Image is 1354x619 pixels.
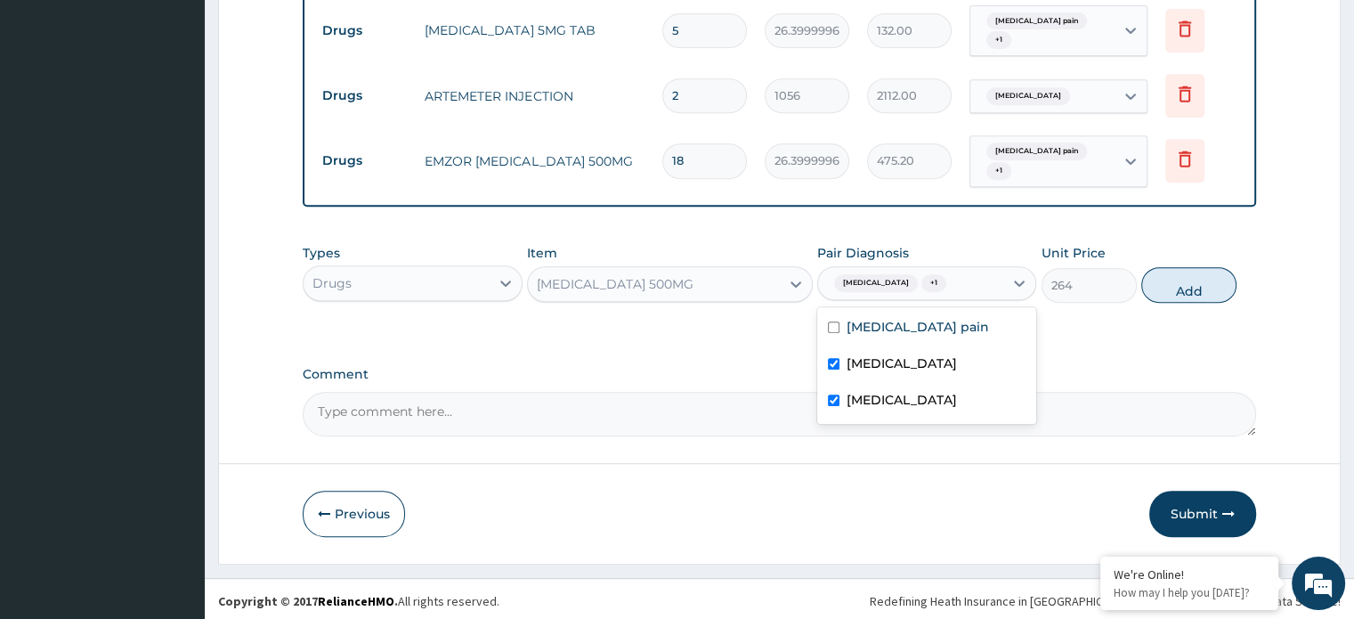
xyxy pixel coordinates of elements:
label: Unit Price [1042,244,1106,262]
p: How may I help you today? [1114,585,1265,600]
td: Drugs [313,14,416,47]
span: + 1 [986,162,1011,180]
strong: Copyright © 2017 . [218,593,398,609]
td: ARTEMETER INJECTION [416,78,653,114]
div: Chat with us now [93,100,299,123]
label: Comment [303,367,1255,382]
span: [MEDICAL_DATA] pain [986,12,1087,30]
td: EMZOR [MEDICAL_DATA] 500MG [416,143,653,179]
label: [MEDICAL_DATA] [847,354,957,372]
div: We're Online! [1114,566,1265,582]
td: [MEDICAL_DATA] 5MG TAB [416,12,653,48]
div: Drugs [312,274,352,292]
button: Add [1141,267,1236,303]
td: Drugs [313,144,416,177]
td: Drugs [313,79,416,112]
div: Redefining Heath Insurance in [GEOGRAPHIC_DATA] using Telemedicine and Data Science! [870,592,1341,610]
span: + 1 [921,274,946,292]
span: [MEDICAL_DATA] pain [986,143,1087,160]
div: Minimize live chat window [292,9,335,52]
span: We're online! [103,192,246,372]
textarea: Type your message and hit 'Enter' [9,422,339,485]
span: + 1 [986,31,1011,49]
label: Pair Diagnosis [817,244,909,262]
button: Previous [303,491,405,537]
label: Item [527,244,557,262]
span: [MEDICAL_DATA] [834,274,918,292]
a: RelianceHMO [318,593,394,609]
div: [MEDICAL_DATA] 500MG [537,275,693,293]
img: d_794563401_company_1708531726252_794563401 [33,89,72,134]
button: Submit [1149,491,1256,537]
label: [MEDICAL_DATA] [847,391,957,409]
label: Types [303,246,340,261]
label: [MEDICAL_DATA] pain [847,318,989,336]
span: [MEDICAL_DATA] [986,87,1070,105]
